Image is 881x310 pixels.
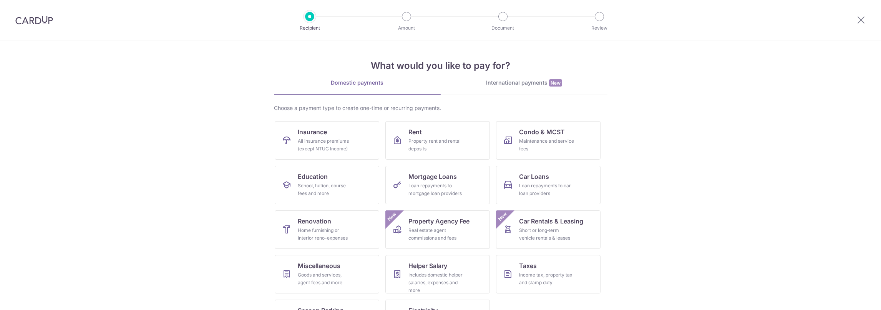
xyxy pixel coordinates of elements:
a: InsuranceAll insurance premiums (except NTUC Income) [275,121,379,160]
img: CardUp [15,15,53,25]
h4: What would you like to pay for? [274,59,607,73]
span: Renovation [298,217,331,226]
a: Condo & MCSTMaintenance and service fees [496,121,601,160]
span: New [496,210,509,223]
div: Real estate agent commissions and fees [408,227,464,242]
span: Rent [408,127,422,137]
div: Goods and services, agent fees and more [298,271,353,287]
a: Car LoansLoan repayments to car loan providers [496,166,601,204]
span: Taxes [519,261,537,270]
span: Mortgage Loans [408,172,457,181]
span: Car Loans [519,172,549,181]
span: Education [298,172,328,181]
a: RenovationHome furnishing or interior reno-expenses [275,210,379,249]
p: Review [571,24,628,32]
div: Choose a payment type to create one-time or recurring payments. [274,104,607,112]
div: Includes domestic helper salaries, expenses and more [408,271,464,294]
div: Maintenance and service fees [519,137,574,153]
a: Property Agency FeeReal estate agent commissions and feesNew [385,210,490,249]
div: Loan repayments to mortgage loan providers [408,182,464,197]
span: Car Rentals & Leasing [519,217,583,226]
div: All insurance premiums (except NTUC Income) [298,137,353,153]
div: School, tuition, course fees and more [298,182,353,197]
p: Amount [378,24,435,32]
div: Property rent and rental deposits [408,137,464,153]
a: TaxesIncome tax, property tax and stamp duty [496,255,601,293]
span: Insurance [298,127,327,137]
span: New [385,210,398,223]
div: Loan repayments to car loan providers [519,182,574,197]
div: Short or long‑term vehicle rentals & leases [519,227,574,242]
a: Helper SalaryIncludes domestic helper salaries, expenses and more [385,255,490,293]
a: EducationSchool, tuition, course fees and more [275,166,379,204]
div: Home furnishing or interior reno-expenses [298,227,353,242]
a: Car Rentals & LeasingShort or long‑term vehicle rentals & leasesNew [496,210,601,249]
a: MiscellaneousGoods and services, agent fees and more [275,255,379,293]
p: Document [475,24,531,32]
p: Recipient [281,24,338,32]
div: Income tax, property tax and stamp duty [519,271,574,287]
span: Miscellaneous [298,261,340,270]
a: Mortgage LoansLoan repayments to mortgage loan providers [385,166,490,204]
span: New [549,79,562,87]
div: International payments [441,79,607,87]
span: Condo & MCST [519,127,565,137]
span: Helper Salary [408,261,447,270]
span: Property Agency Fee [408,217,470,226]
a: RentProperty rent and rental deposits [385,121,490,160]
div: Domestic payments [274,79,441,87]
